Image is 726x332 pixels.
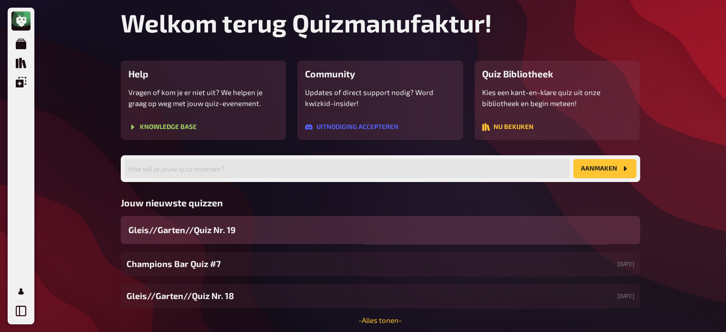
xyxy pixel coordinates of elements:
[11,54,31,73] a: Quizcollectie
[128,224,236,236] span: Gleis//Garten//Quiz Nr. 19
[11,34,31,54] a: Mijn quizzen
[482,68,632,79] h3: Quiz Bibliotheek
[128,68,279,79] h3: Help
[128,123,197,131] button: Knowledge Base
[482,87,632,108] p: Kies een kant-en-klare quiz uit onze bibliotheek en begin meteen!
[11,73,31,92] a: Overlays
[617,292,634,300] small: [DATE]
[573,159,636,178] button: Aanmaken
[305,123,399,131] button: Uitnodiging accepteren
[125,159,569,178] input: Hoe wil je jouw quiz noemen?
[121,252,640,276] a: Champions Bar Quiz #7[DATE]
[358,316,402,324] a: -Alles tonen-
[126,257,221,270] span: Champions Bar Quiz #7
[11,282,31,301] a: Mijn profiel
[617,260,634,268] small: [DATE]
[128,87,279,108] p: Vragen of kom je er niet uit? We helpen je graag op weg met jouw quiz-evenement.
[121,8,640,38] h1: Welkom terug Quizmanufaktur!
[305,124,399,132] a: Uitnodiging accepteren
[305,68,455,79] h3: Community
[121,216,640,244] a: Gleis//Garten//Quiz Nr. 19
[482,123,534,131] button: Nu bekijken
[482,124,534,132] a: Nu bekijken
[305,87,455,108] p: Updates of direct support nodig? Word kwizkid-insider!
[126,289,234,302] span: Gleis//Garten//Quiz Nr. 18
[121,197,640,208] h3: Jouw nieuwste quizzen
[128,124,197,132] a: Knowledge Base
[121,284,640,308] a: Gleis//Garten//Quiz Nr. 18[DATE]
